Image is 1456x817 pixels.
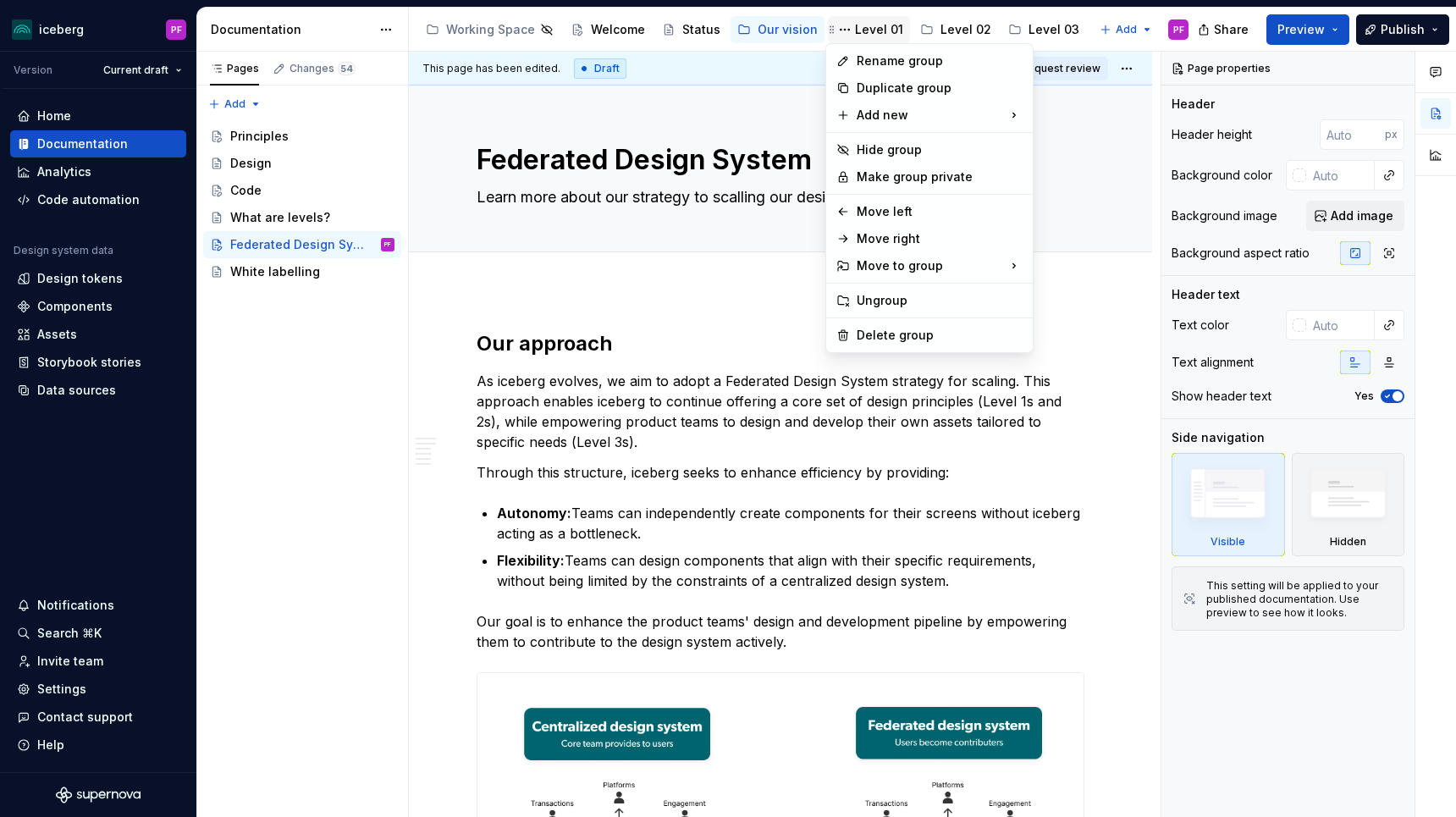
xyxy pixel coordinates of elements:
[857,230,1023,247] div: Move right
[857,203,1023,220] div: Move left
[857,141,1023,158] div: Hide group
[857,327,1023,344] div: Delete group
[830,252,1029,279] div: Move to group
[857,80,1023,97] div: Duplicate group
[857,52,1023,69] div: Rename group
[830,102,1029,129] div: Add new
[857,292,1023,309] div: Ungroup
[857,168,1023,185] div: Make group private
